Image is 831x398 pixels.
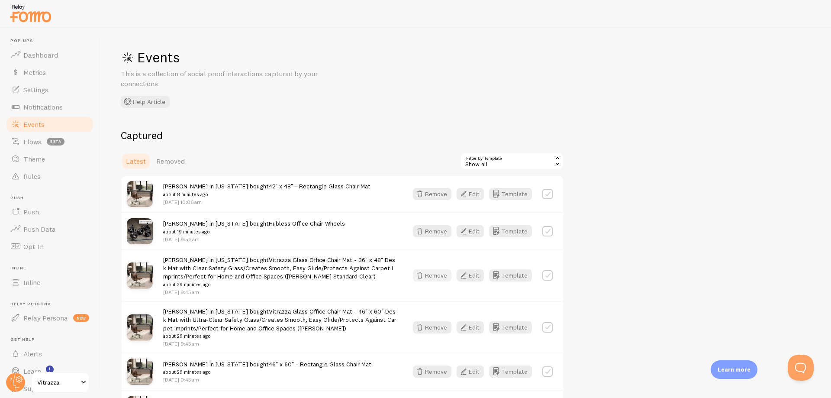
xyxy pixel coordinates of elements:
span: Latest [126,157,146,165]
p: Learn more [718,366,750,374]
a: Opt-In [5,238,94,255]
span: Settings [23,85,48,94]
a: Vitrazza Glass Office Chair Mat - 46" x 60" Desk Mat with Ultra-Clear Safety Glass/Creates Smooth... [163,307,396,332]
p: [DATE] 9:45am [163,288,397,296]
small: about 29 minutes ago [163,368,371,376]
a: Vitrazza Glass Office Chair Mat - 36" x 48" Desk Mat with Clear Safety Glass/Creates Smooth, Easy... [163,256,395,281]
span: new [73,314,89,322]
img: 42x48_CH_NewPrima_1080_0fe21c06-b445-42a5-a215-9870edc946b4_small.jpg [127,181,153,207]
small: about 29 minutes ago [163,332,397,340]
a: Edit [457,188,489,200]
span: Push [10,195,94,201]
button: Template [489,321,532,333]
button: Template [489,225,532,237]
span: Get Help [10,337,94,343]
span: Relay Persona [10,301,94,307]
a: Relay Persona new [5,309,94,327]
a: Edit [457,225,489,237]
span: Opt-In [23,242,44,251]
a: Latest [121,152,151,170]
img: 36x36_CH_2_small.jpg [127,314,153,340]
span: Dashboard [23,51,58,59]
span: Notifications [23,103,63,111]
a: 42" x 48" - Rectangle Glass Chair Mat [269,182,370,190]
img: Enso_NewAndImproved_Large_8cb5c3c0-2d92-4e97-853a-73a6c7af8e19_small.jpg [127,218,153,244]
p: [DATE] 10:06am [163,198,370,206]
p: This is a collection of social proof interactions captured by your connections [121,69,329,89]
h2: Captured [121,129,564,142]
span: Push Data [23,225,56,233]
p: [DATE] 9:56am [163,236,345,243]
a: Alerts [5,345,94,362]
button: Remove [413,366,451,378]
span: Flows [23,137,42,146]
h1: Events [121,49,380,66]
button: Template [489,188,532,200]
a: Vitrazza [31,372,90,393]
span: Relay Persona [23,314,68,322]
a: Notifications [5,98,94,116]
button: Remove [413,269,451,282]
img: fomo-relay-logo-orange.svg [9,2,52,24]
a: Inline [5,274,94,291]
button: Template [489,269,532,282]
div: Learn more [711,360,757,379]
span: Theme [23,155,45,163]
span: [PERSON_NAME] in [US_STATE] bought [163,256,397,288]
span: [PERSON_NAME] in [US_STATE] bought [163,220,345,236]
span: Inline [10,265,94,271]
button: Template [489,366,532,378]
a: Dashboard [5,46,94,64]
iframe: Help Scout Beacon - Open [788,355,814,381]
span: Push [23,207,39,216]
a: Events [5,116,94,133]
small: about 19 minutes ago [163,228,345,236]
button: Help Article [121,96,170,108]
span: [PERSON_NAME] in [US_STATE] bought [163,182,370,198]
span: Events [23,120,45,129]
svg: <p>Watch New Feature Tutorials!</p> [46,366,54,373]
p: [DATE] 9:45am [163,376,371,383]
button: Edit [457,225,484,237]
a: Theme [5,150,94,168]
a: Settings [5,81,94,98]
span: beta [47,138,64,146]
span: Removed [156,157,185,165]
a: Learn [5,362,94,380]
a: Push [5,203,94,220]
a: Edit [457,366,489,378]
span: [PERSON_NAME] in [US_STATE] bought [163,307,397,340]
small: about 29 minutes ago [163,281,397,288]
a: Push Data [5,220,94,238]
small: about 8 minutes ago [163,191,370,198]
button: Remove [413,188,451,200]
a: Flows beta [5,133,94,150]
button: Edit [457,366,484,378]
img: 36x48_CH_NewPrima_1080_ce47a80d-0485-47ca-b780-04fd165e0ee9_small.jpg [127,262,153,288]
div: Show all [460,152,564,170]
a: Hubless Office Chair Wheels [269,220,345,227]
a: Edit [457,321,489,333]
span: Rules [23,172,41,181]
a: Edit [457,269,489,282]
a: Rules [5,168,94,185]
button: Edit [457,188,484,200]
button: Edit [457,269,484,282]
button: Remove [413,321,451,333]
span: [PERSON_NAME] in [US_STATE] bought [163,360,371,376]
span: Inline [23,278,40,287]
img: 46x60_CH_NewPrima_1080_b6dbf02b-d73a-43ed-86f6-92f57498d1ca_small.jpg [127,359,153,385]
span: Learn [23,367,41,375]
span: Alerts [23,349,42,358]
a: Metrics [5,64,94,81]
p: [DATE] 9:45am [163,340,397,347]
span: Vitrazza [37,377,78,388]
button: Remove [413,225,451,237]
span: Metrics [23,68,46,77]
a: 46" x 60" - Rectangle Glass Chair Mat [269,360,371,368]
